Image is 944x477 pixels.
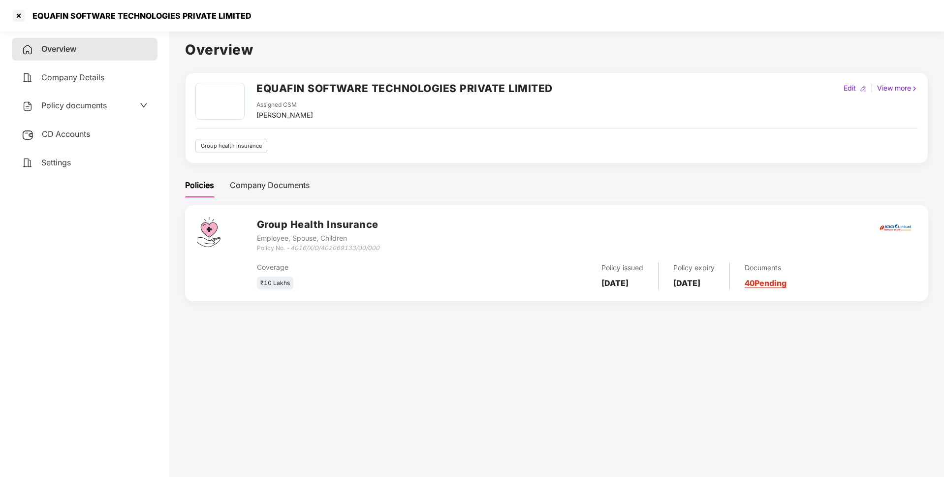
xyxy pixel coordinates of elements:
h2: EQUAFIN SOFTWARE TECHNOLOGIES PRIVATE LIMITED [256,80,553,96]
div: Policy No. - [257,244,379,253]
span: down [140,101,148,109]
img: svg+xml;base64,PHN2ZyB4bWxucz0iaHR0cDovL3d3dy53My5vcmcvMjAwMC9zdmciIHdpZHRoPSI0Ny43MTQiIGhlaWdodD... [197,217,220,247]
div: Documents [745,262,787,273]
div: Coverage [257,262,477,273]
i: 4016/X/O/402069133/00/000 [290,244,379,252]
div: ₹10 Lakhs [257,277,293,290]
div: Assigned CSM [256,100,313,110]
b: [DATE] [601,278,629,288]
img: svg+xml;base64,PHN2ZyB4bWxucz0iaHR0cDovL3d3dy53My5vcmcvMjAwMC9zdmciIHdpZHRoPSIyNCIgaGVpZ2h0PSIyNC... [22,44,33,56]
div: Policy issued [601,262,643,273]
img: svg+xml;base64,PHN2ZyB4bWxucz0iaHR0cDovL3d3dy53My5vcmcvMjAwMC9zdmciIHdpZHRoPSIyNCIgaGVpZ2h0PSIyNC... [22,72,33,84]
div: | [869,83,875,94]
span: Overview [41,44,76,54]
span: Policy documents [41,100,107,110]
div: Policies [185,179,214,191]
div: EQUAFIN SOFTWARE TECHNOLOGIES PRIVATE LIMITED [27,11,252,21]
div: [PERSON_NAME] [256,110,313,121]
div: Edit [842,83,858,94]
img: svg+xml;base64,PHN2ZyB4bWxucz0iaHR0cDovL3d3dy53My5vcmcvMjAwMC9zdmciIHdpZHRoPSIyNCIgaGVpZ2h0PSIyNC... [22,100,33,112]
img: rightIcon [911,85,918,92]
img: editIcon [860,85,867,92]
div: View more [875,83,920,94]
span: Settings [41,158,71,167]
div: Group health insurance [195,139,267,153]
img: icici.png [878,222,913,234]
h1: Overview [185,39,928,61]
div: Company Documents [230,179,310,191]
b: [DATE] [673,278,700,288]
div: Employee, Spouse, Children [257,233,379,244]
div: Policy expiry [673,262,715,273]
span: CD Accounts [42,129,90,139]
span: Company Details [41,72,104,82]
h3: Group Health Insurance [257,217,379,232]
img: svg+xml;base64,PHN2ZyB4bWxucz0iaHR0cDovL3d3dy53My5vcmcvMjAwMC9zdmciIHdpZHRoPSIyNCIgaGVpZ2h0PSIyNC... [22,157,33,169]
a: 40 Pending [745,278,787,288]
img: svg+xml;base64,PHN2ZyB3aWR0aD0iMjUiIGhlaWdodD0iMjQiIHZpZXdCb3g9IjAgMCAyNSAyNCIgZmlsbD0ibm9uZSIgeG... [22,129,34,141]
